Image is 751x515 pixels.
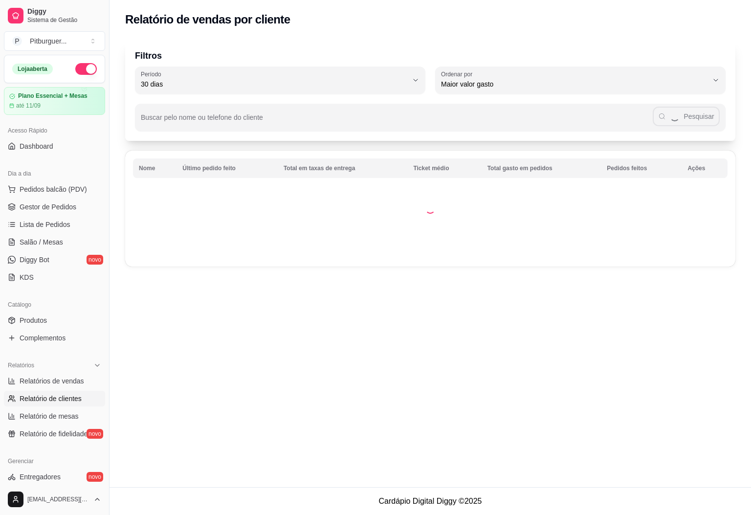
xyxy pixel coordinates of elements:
[20,376,84,386] span: Relatórios de vendas
[135,67,425,94] button: Período30 dias
[27,16,101,24] span: Sistema de Gestão
[435,67,726,94] button: Ordenar porMaior valor gasto
[135,49,726,63] p: Filtros
[20,220,70,229] span: Lista de Pedidos
[4,166,105,181] div: Dia a dia
[12,36,22,46] span: P
[4,313,105,328] a: Produtos
[18,92,88,100] article: Plano Essencial + Mesas
[4,138,105,154] a: Dashboard
[20,315,47,325] span: Produtos
[75,63,97,75] button: Alterar Status
[4,181,105,197] button: Pedidos balcão (PDV)
[4,199,105,215] a: Gestor de Pedidos
[20,411,79,421] span: Relatório de mesas
[27,7,101,16] span: Diggy
[4,330,105,346] a: Complementos
[141,70,164,78] label: Período
[4,391,105,406] a: Relatório de clientes
[12,64,53,74] div: Loja aberta
[4,123,105,138] div: Acesso Rápido
[4,469,105,485] a: Entregadoresnovo
[4,217,105,232] a: Lista de Pedidos
[16,102,41,110] article: até 11/09
[20,255,49,265] span: Diggy Bot
[20,429,88,439] span: Relatório de fidelidade
[8,361,34,369] span: Relatórios
[141,116,653,126] input: Buscar pelo nome ou telefone do cliente
[20,272,34,282] span: KDS
[4,408,105,424] a: Relatório de mesas
[27,495,89,503] span: [EMAIL_ADDRESS][DOMAIN_NAME]
[4,297,105,313] div: Catálogo
[4,31,105,51] button: Select a team
[30,36,67,46] div: Pitburguer ...
[4,252,105,268] a: Diggy Botnovo
[20,333,66,343] span: Complementos
[20,141,53,151] span: Dashboard
[4,269,105,285] a: KDS
[4,426,105,442] a: Relatório de fidelidadenovo
[20,237,63,247] span: Salão / Mesas
[425,204,435,214] div: Loading
[4,87,105,115] a: Plano Essencial + Mesasaté 11/09
[4,4,105,27] a: DiggySistema de Gestão
[20,472,61,482] span: Entregadores
[20,202,76,212] span: Gestor de Pedidos
[110,487,751,515] footer: Cardápio Digital Diggy © 2025
[441,79,708,89] span: Maior valor gasto
[4,234,105,250] a: Salão / Mesas
[441,70,476,78] label: Ordenar por
[20,184,87,194] span: Pedidos balcão (PDV)
[4,373,105,389] a: Relatórios de vendas
[141,79,408,89] span: 30 dias
[125,12,290,27] h2: Relatório de vendas por cliente
[20,394,82,403] span: Relatório de clientes
[4,453,105,469] div: Gerenciar
[4,488,105,511] button: [EMAIL_ADDRESS][DOMAIN_NAME]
